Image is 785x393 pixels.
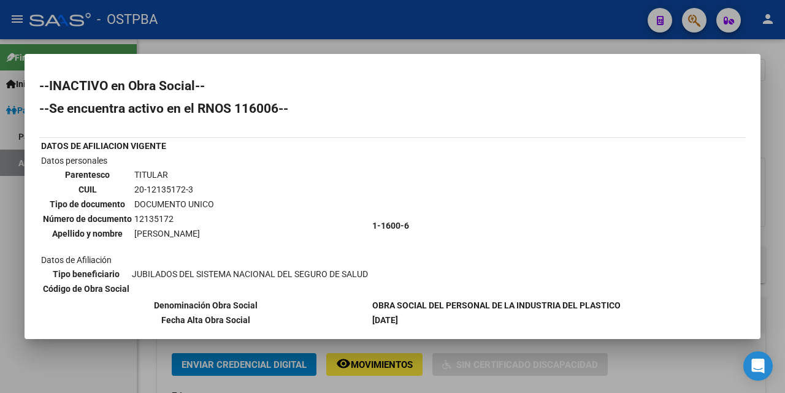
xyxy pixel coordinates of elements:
b: DATOS DE AFILIACION VIGENTE [41,141,166,151]
td: 20-12135172-3 [134,183,215,196]
th: Denominación Obra Social [40,299,370,312]
th: Código de Obra Social [42,282,130,296]
th: Tipo beneficiario [42,267,130,281]
td: TITULAR [134,168,215,181]
th: Número de documento [42,212,132,226]
td: JUBILADOS DEL SISTEMA NACIONAL DEL SEGURO DE SALUD [131,267,369,281]
th: Apellido y nombre [42,227,132,240]
td: [PERSON_NAME] [134,227,215,240]
td: DOCUMENTO UNICO [134,197,215,211]
td: 12135172 [134,212,215,226]
td: Datos personales Datos de Afiliación [40,154,370,297]
th: Parentesco [42,168,132,181]
b: 1-1600-6 [372,221,409,231]
th: Tipo de documento [42,197,132,211]
th: Fecha Alta Obra Social [40,313,370,327]
b: OBRA SOCIAL DEL PERSONAL DE LA INDUSTRIA DEL PLASTICO [372,300,621,310]
h2: --Se encuentra activo en el RNOS 116006-- [39,102,746,115]
div: Open Intercom Messenger [743,351,773,381]
b: [DATE] [372,315,398,325]
th: CUIL [42,183,132,196]
h2: --INACTIVO en Obra Social-- [39,80,746,92]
